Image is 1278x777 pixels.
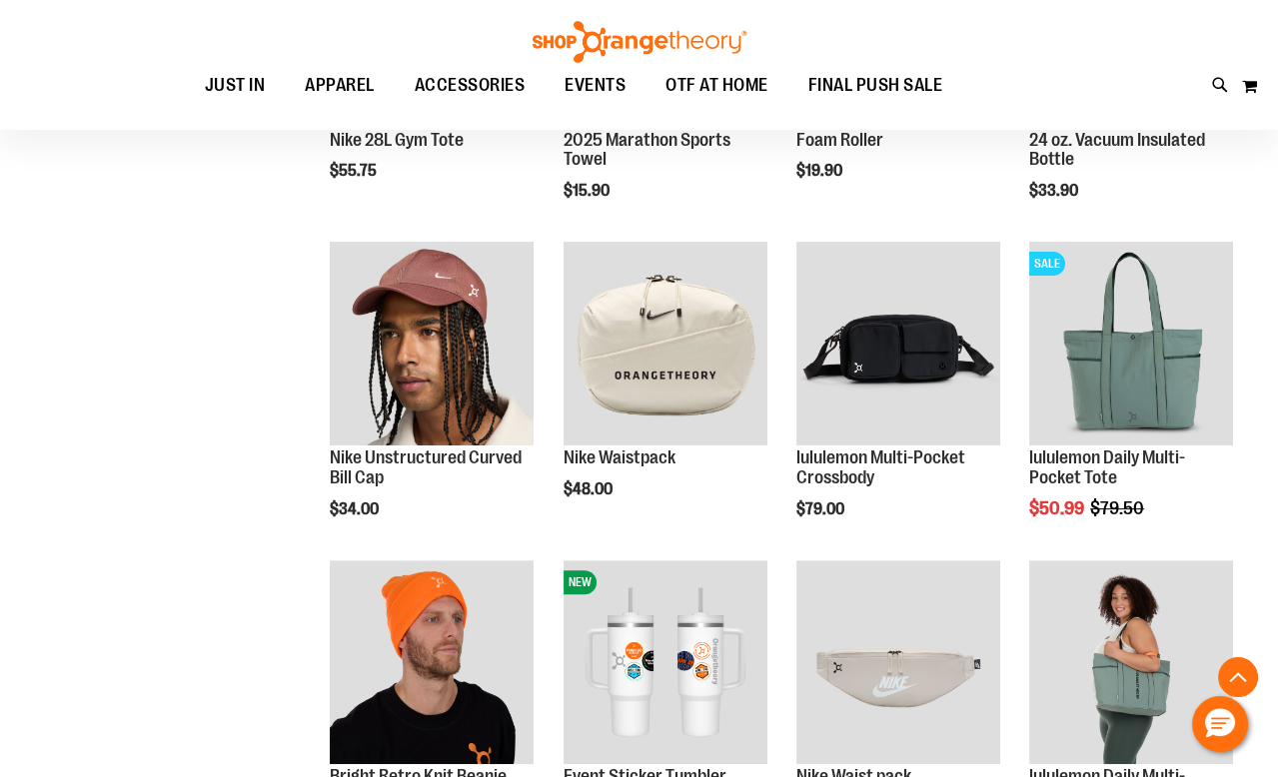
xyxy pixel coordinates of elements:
a: lululemon Multi-Pocket Crossbody [796,242,1000,448]
a: Main view of 2024 Convention Nike Waistpack [796,560,1000,767]
img: OTF 40 oz. Sticker Tumbler [564,560,767,764]
img: Nike Unstructured Curved Bill Cap [330,242,534,445]
img: Bright Retro Knit Beanie [330,560,534,764]
img: lululemon Multi-Pocket Crossbody [796,242,1000,445]
button: Hello, have a question? Let’s chat. [1192,696,1248,752]
a: lululemon Daily Multi-Pocket Tote [1029,447,1185,487]
span: $34.00 [330,500,382,518]
button: Back To Top [1218,657,1258,697]
a: Bright Retro Knit Beanie [330,560,534,767]
a: lululemon Multi-Pocket Crossbody [796,447,965,487]
span: APPAREL [305,63,375,108]
div: product [320,232,544,569]
span: $79.50 [1090,498,1147,518]
div: product [786,232,1010,569]
a: Nike Waistpack [564,242,767,448]
div: product [554,232,777,549]
a: Main view of 2024 Convention lululemon Daily Multi-Pocket Tote [1029,560,1233,767]
a: Nike Unstructured Curved Bill Cap [330,242,534,448]
a: lululemon Daily Multi-Pocket ToteSALE [1029,242,1233,448]
a: APPAREL [285,63,395,109]
span: SALE [1029,252,1065,276]
span: $48.00 [564,480,616,498]
a: Foam Roller [796,130,883,150]
span: OTF AT HOME [665,63,768,108]
span: $15.90 [564,182,613,200]
a: Nike 28L Gym Tote [330,130,464,150]
a: OTF 40 oz. Sticker TumblerNEW [564,560,767,767]
span: $55.75 [330,162,380,180]
span: $50.99 [1029,498,1087,518]
span: JUST IN [205,63,266,108]
img: Shop Orangetheory [530,21,749,63]
a: JUST IN [185,63,286,109]
img: lululemon Daily Multi-Pocket Tote [1029,242,1233,445]
div: product [1019,232,1243,569]
span: FINAL PUSH SALE [808,63,943,108]
a: ACCESSORIES [395,63,546,108]
span: $79.00 [796,500,847,518]
a: 2025 Marathon Sports Towel [564,130,730,170]
img: Nike Waistpack [564,242,767,445]
span: NEW [564,570,597,594]
span: $19.90 [796,162,845,180]
a: Nike Unstructured Curved Bill Cap [330,447,522,487]
a: 24 oz. Vacuum Insulated Bottle [1029,130,1205,170]
a: Nike Waistpack [564,447,675,467]
a: OTF AT HOME [645,63,788,109]
span: EVENTS [565,63,626,108]
span: ACCESSORIES [415,63,526,108]
img: Main view of 2024 Convention Nike Waistpack [796,560,1000,764]
a: FINAL PUSH SALE [788,63,963,109]
img: Main view of 2024 Convention lululemon Daily Multi-Pocket Tote [1029,560,1233,764]
span: $33.90 [1029,182,1081,200]
a: EVENTS [545,63,645,109]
